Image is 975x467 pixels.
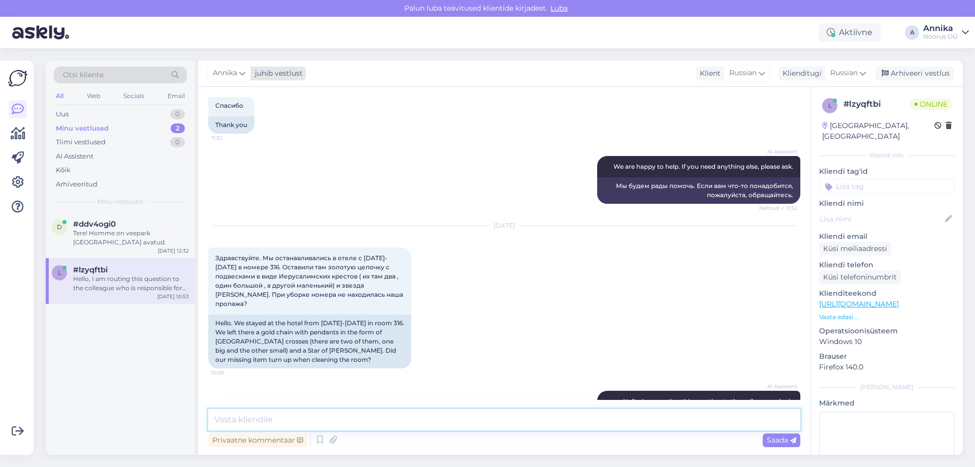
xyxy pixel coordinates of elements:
[819,270,901,284] div: Küsi telefoninumbrit
[830,68,858,79] span: Russian
[215,102,243,109] span: Спасибо
[875,67,954,80] div: Arhiveeri vestlus
[819,23,881,42] div: Aktiivne
[819,179,955,194] input: Lisa tag
[819,231,955,242] p: Kliendi email
[8,69,27,88] img: Askly Logo
[923,24,958,33] div: Annika
[819,151,955,160] div: Kliendi info
[170,109,185,119] div: 0
[923,33,958,41] div: Noorus OÜ
[208,116,254,134] div: Thank you
[56,151,93,162] div: AI Assistent
[56,179,97,190] div: Arhiveeritud
[73,274,189,293] div: Hello, I am routing this question to the colleague who is responsible for this topic. The reply m...
[819,351,955,362] p: Brauser
[819,299,899,308] a: [URL][DOMAIN_NAME]
[58,269,61,276] span: l
[158,247,189,255] div: [DATE] 12:32
[819,336,955,347] p: Windows 10
[171,123,185,134] div: 2
[911,99,952,110] span: Online
[170,137,185,147] div: 0
[729,68,757,79] span: Russian
[819,398,955,409] p: Märkmed
[759,204,797,212] span: Nähtud ✓ 11:32
[819,326,955,336] p: Operatsioonisüsteem
[613,397,795,423] span: Hello, I am routing this question to the colleague who is responsible for this topic. The reply m...
[923,24,969,41] a: AnnikaNoorus OÜ
[597,177,800,204] div: Мы будем рады помочь. Если вам что-то понадобится, пожалуйста, обращайтесь.
[819,166,955,177] p: Kliendi tag'id
[211,369,249,377] span: 10:39
[843,98,911,110] div: # lzyqftbi
[63,70,104,80] span: Otsi kliente
[166,89,187,103] div: Email
[208,433,307,447] div: Privaatne kommentaar
[121,89,146,103] div: Socials
[56,137,106,147] div: Tiimi vestlused
[73,229,189,247] div: Tere! Homme on veepark [GEOGRAPHIC_DATA] avatud.
[73,265,108,274] span: #lzyqftbi
[767,435,796,445] span: Saada
[822,120,934,142] div: [GEOGRAPHIC_DATA], [GEOGRAPHIC_DATA]
[547,4,571,13] span: Luba
[73,220,116,229] span: #ddv4ogi0
[819,313,955,322] p: Vaata edasi ...
[696,68,721,79] div: Klient
[759,148,797,155] span: AI Assistent
[905,25,919,40] div: A
[213,68,237,79] span: Annika
[819,362,955,372] p: Firefox 140.0
[211,134,249,142] span: 11:32
[97,197,143,206] span: Minu vestlused
[56,123,109,134] div: Minu vestlused
[759,383,797,390] span: AI Assistent
[56,109,69,119] div: Uus
[54,89,66,103] div: All
[251,68,303,79] div: juhib vestlust
[57,223,62,231] span: d
[157,293,189,300] div: [DATE] 10:53
[819,198,955,209] p: Kliendi nimi
[85,89,103,103] div: Web
[215,254,405,307] span: Здравствуйте. Мы останавливались в отеле с [DATE]-[DATE] в номере 316. Оставили там золотую цепоч...
[819,383,955,392] div: [PERSON_NAME]
[208,315,411,368] div: Hello. We stayed at the hotel from [DATE]-[DATE] in room 316. We left there a gold chain with pen...
[820,213,943,225] input: Lisa nimi
[56,165,71,175] div: Kõik
[819,242,891,256] div: Küsi meiliaadressi
[819,288,955,299] p: Klienditeekond
[778,68,822,79] div: Klienditugi
[819,260,955,270] p: Kliendi telefon
[828,102,832,109] span: l
[208,221,800,230] div: [DATE]
[613,163,793,170] span: We are happy to help. If you need anything else, please ask.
